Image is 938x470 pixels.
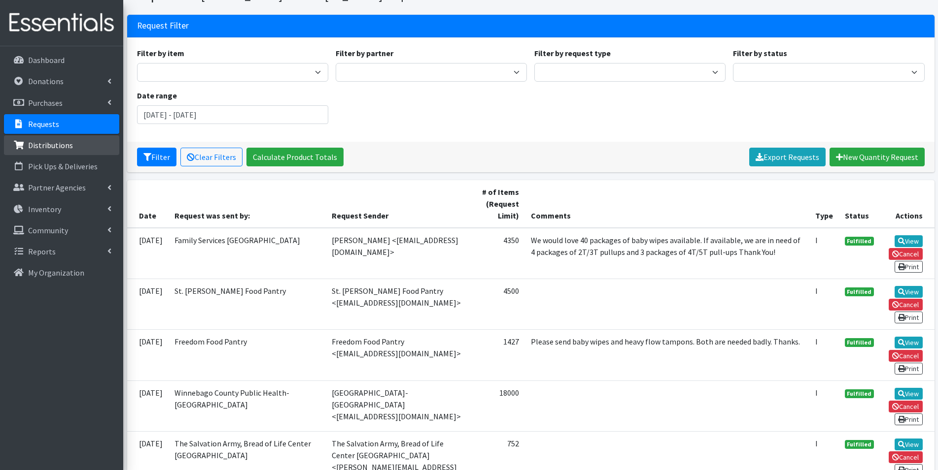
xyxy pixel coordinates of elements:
[895,286,923,298] a: View
[28,55,65,65] p: Dashboard
[169,279,326,329] td: St. [PERSON_NAME] Food Pantry
[28,225,68,235] p: Community
[525,180,809,228] th: Comments
[815,337,818,346] abbr: Individual
[28,140,73,150] p: Distributions
[809,180,839,228] th: Type
[889,350,923,362] a: Cancel
[889,248,923,260] a: Cancel
[895,235,923,247] a: View
[4,114,119,134] a: Requests
[127,380,169,431] td: [DATE]
[895,439,923,450] a: View
[895,413,923,425] a: Print
[169,180,326,228] th: Request was sent by:
[471,180,525,228] th: # of Items (Request Limit)
[815,439,818,448] abbr: Individual
[4,242,119,261] a: Reports
[326,180,471,228] th: Request Sender
[4,157,119,176] a: Pick Ups & Deliveries
[180,148,243,166] a: Clear Filters
[326,279,471,329] td: St. [PERSON_NAME] Food Pantry <[EMAIL_ADDRESS][DOMAIN_NAME]>
[4,71,119,91] a: Donations
[4,178,119,197] a: Partner Agencies
[471,380,525,431] td: 18000
[815,388,818,398] abbr: Individual
[895,388,923,400] a: View
[169,380,326,431] td: Winnebago County Public Health-[GEOGRAPHIC_DATA]
[839,180,880,228] th: Status
[471,279,525,329] td: 4500
[137,21,189,31] h3: Request Filter
[137,90,177,101] label: Date range
[28,119,59,129] p: Requests
[4,6,119,39] img: HumanEssentials
[889,401,923,412] a: Cancel
[28,98,63,108] p: Purchases
[895,363,923,375] a: Print
[246,148,344,166] a: Calculate Product Totals
[4,199,119,219] a: Inventory
[895,312,923,323] a: Print
[28,204,61,214] p: Inventory
[127,330,169,380] td: [DATE]
[895,261,923,273] a: Print
[137,148,176,166] button: Filter
[534,47,611,59] label: Filter by request type
[169,330,326,380] td: Freedom Food Pantry
[845,440,874,449] span: Fulfilled
[471,330,525,380] td: 1427
[137,47,184,59] label: Filter by item
[815,235,818,245] abbr: Individual
[28,76,64,86] p: Donations
[326,228,471,279] td: [PERSON_NAME] <[EMAIL_ADDRESS][DOMAIN_NAME]>
[137,105,328,124] input: January 1, 2011 - December 31, 2011
[326,330,471,380] td: Freedom Food Pantry <[EMAIL_ADDRESS][DOMAIN_NAME]>
[4,220,119,240] a: Community
[4,263,119,282] a: My Organization
[845,389,874,398] span: Fulfilled
[815,286,818,296] abbr: Individual
[880,180,934,228] th: Actions
[127,228,169,279] td: [DATE]
[733,47,787,59] label: Filter by status
[471,228,525,279] td: 4350
[4,93,119,113] a: Purchases
[845,237,874,246] span: Fulfilled
[336,47,393,59] label: Filter by partner
[845,287,874,296] span: Fulfilled
[28,268,84,278] p: My Organization
[326,380,471,431] td: [GEOGRAPHIC_DATA]-[GEOGRAPHIC_DATA] <[EMAIL_ADDRESS][DOMAIN_NAME]>
[127,180,169,228] th: Date
[169,228,326,279] td: Family Services [GEOGRAPHIC_DATA]
[4,50,119,70] a: Dashboard
[127,279,169,329] td: [DATE]
[895,337,923,348] a: View
[28,247,56,256] p: Reports
[889,451,923,463] a: Cancel
[4,135,119,155] a: Distributions
[749,148,826,166] a: Export Requests
[525,330,809,380] td: Please send baby wipes and heavy flow tampons. Both are needed badly. Thanks.
[845,338,874,347] span: Fulfilled
[525,228,809,279] td: We would love 40 packages of baby wipes available. If available, we are in need of 4 packages of ...
[28,161,98,171] p: Pick Ups & Deliveries
[28,183,86,192] p: Partner Agencies
[830,148,925,166] a: New Quantity Request
[889,299,923,311] a: Cancel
